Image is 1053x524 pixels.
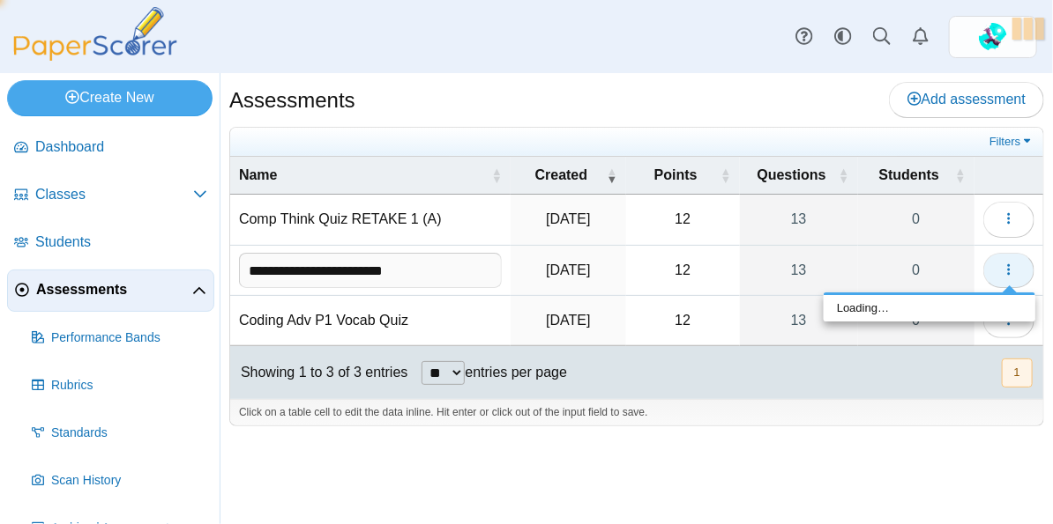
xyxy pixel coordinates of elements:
[858,246,975,295] a: 0
[721,166,731,184] span: Points : Activate to sort
[239,166,488,185] span: Name
[7,48,183,63] a: PaperScorer
[51,472,207,490] span: Scan History
[25,317,214,359] a: Performance Bands
[230,399,1043,425] div: Click on a table cell to edit the data inline. Hit enter or click out of the input field to save.
[1002,358,1033,387] button: 1
[635,166,717,185] span: Points
[35,232,207,252] span: Students
[1000,358,1033,387] nav: pagination
[229,85,355,115] h1: Assessments
[35,137,207,157] span: Dashboard
[465,365,567,380] label: entries per page
[7,127,214,169] a: Dashboard
[7,7,183,61] img: PaperScorer
[985,133,1039,151] a: Filters
[740,296,858,345] a: 13
[979,23,1007,51] img: ps.J06lXw6dMDxQieRt
[839,166,849,184] span: Questions : Activate to sort
[491,166,502,184] span: Name : Activate to sort
[230,296,511,346] td: Coding Adv P1 Vocab Quiz
[907,92,1026,107] span: Add assessment
[51,377,207,395] span: Rubrics
[25,412,214,454] a: Standards
[955,166,966,184] span: Students : Activate to sort
[949,16,1037,58] a: ps.J06lXw6dMDxQieRt
[858,195,975,244] a: 0
[25,365,214,407] a: Rubrics
[740,195,858,244] a: 13
[230,346,407,399] div: Showing 1 to 3 of 3 entries
[25,460,214,502] a: Scan History
[7,269,214,312] a: Assessments
[626,195,740,245] td: 12
[35,185,193,204] span: Classes
[519,166,603,185] span: Created
[626,296,740,346] td: 12
[51,424,207,442] span: Standards
[546,211,590,226] time: Dec 17, 2024 at 3:41 PM
[740,246,858,295] a: 13
[7,222,214,264] a: Students
[626,246,740,296] td: 12
[901,18,940,56] a: Alerts
[51,329,207,347] span: Performance Bands
[889,82,1044,117] a: Add assessment
[546,313,590,328] time: Nov 17, 2024 at 4:53 PM
[36,280,192,299] span: Assessments
[546,262,590,277] time: Nov 17, 2024 at 5:57 PM
[867,166,952,185] span: Students
[979,23,1007,51] span: Lisa Wenzel
[7,80,213,115] a: Create New
[824,295,1035,321] div: Loading…
[7,174,214,217] a: Classes
[749,166,835,185] span: Questions
[607,166,617,184] span: Created : Activate to remove sorting
[230,195,511,245] td: Comp Think Quiz RETAKE 1 (A)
